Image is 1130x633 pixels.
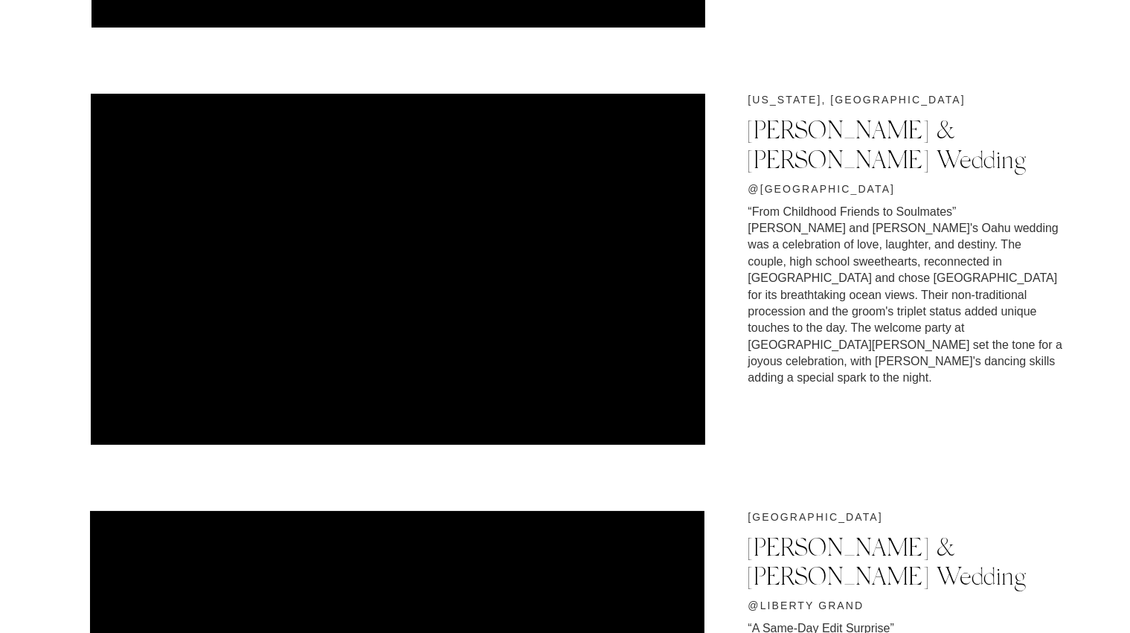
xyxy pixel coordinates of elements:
p: [US_STATE], [GEOGRAPHIC_DATA] [748,94,1080,106]
span: [PERSON_NAME] & [PERSON_NAME] Wedding [748,531,1026,591]
p: @LIBERTY GRAND [748,600,1080,611]
span: [PERSON_NAME] and [PERSON_NAME]'s Oahu wedding was a celebration of love, laughter, and destiny. ... [748,222,1062,385]
span: [PERSON_NAME] & [PERSON_NAME] Wedding [748,114,1026,173]
span: “From Childhood Friends to Soulmates” [748,205,956,218]
p: @[GEOGRAPHIC_DATA] [748,183,1080,195]
iframe: Alisa+Alex Wedding - Highlight @Sunset Ranch, Hawaii [91,94,705,444]
p: [GEOGRAPHIC_DATA] [748,511,1080,523]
